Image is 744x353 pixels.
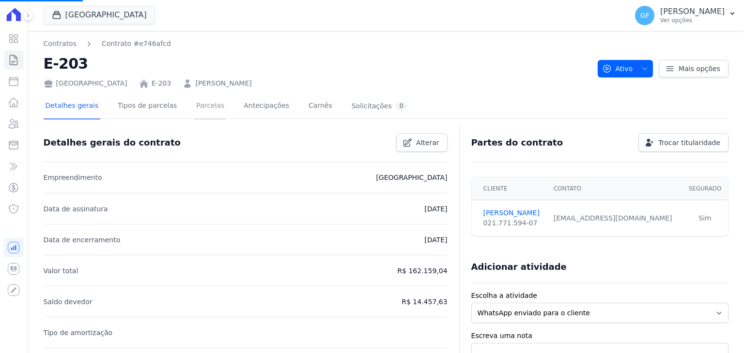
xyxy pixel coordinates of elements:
[102,39,171,49] a: Contrato #e746afcd
[44,234,121,246] p: Data de encerramento
[195,78,251,88] a: [PERSON_NAME]
[396,102,407,111] div: 0
[679,64,720,74] span: Mais opções
[44,203,108,215] p: Data de assinatura
[396,133,448,152] a: Alterar
[44,39,171,49] nav: Breadcrumb
[152,78,171,88] a: E-203
[548,177,682,200] th: Contato
[44,53,590,74] h2: E-203
[640,12,650,19] span: GF
[602,60,633,77] span: Ativo
[638,133,728,152] a: Trocar titularidade
[554,213,676,223] div: [EMAIL_ADDRESS][DOMAIN_NAME]
[376,172,447,183] p: [GEOGRAPHIC_DATA]
[44,172,102,183] p: Empreendimento
[350,94,409,119] a: Solicitações0
[352,102,407,111] div: Solicitações
[471,291,728,301] label: Escolha a atividade
[44,327,113,338] p: Tipo de amortização
[402,296,447,308] p: R$ 14.457,63
[658,138,720,147] span: Trocar titularidade
[598,60,653,77] button: Ativo
[44,265,78,277] p: Valor total
[471,261,567,273] h3: Adicionar atividade
[397,265,447,277] p: R$ 162.159,04
[424,203,447,215] p: [DATE]
[627,2,744,29] button: GF [PERSON_NAME] Ver opções
[44,296,93,308] p: Saldo devedor
[116,94,179,119] a: Tipos de parcelas
[242,94,291,119] a: Antecipações
[44,39,590,49] nav: Breadcrumb
[471,331,728,341] label: Escreva uma nota
[44,137,181,148] h3: Detalhes gerais do contrato
[472,177,548,200] th: Cliente
[682,177,728,200] th: Segurado
[660,7,725,16] p: [PERSON_NAME]
[483,218,542,228] div: 021.771.594-07
[483,208,542,218] a: [PERSON_NAME]
[44,94,101,119] a: Detalhes gerais
[682,200,728,236] td: Sim
[44,78,127,88] div: [GEOGRAPHIC_DATA]
[44,39,77,49] a: Contratos
[194,94,226,119] a: Parcelas
[416,138,439,147] span: Alterar
[424,234,447,246] p: [DATE]
[307,94,334,119] a: Carnês
[471,137,563,148] h3: Partes do contrato
[659,60,728,77] a: Mais opções
[44,6,155,24] button: [GEOGRAPHIC_DATA]
[660,16,725,24] p: Ver opções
